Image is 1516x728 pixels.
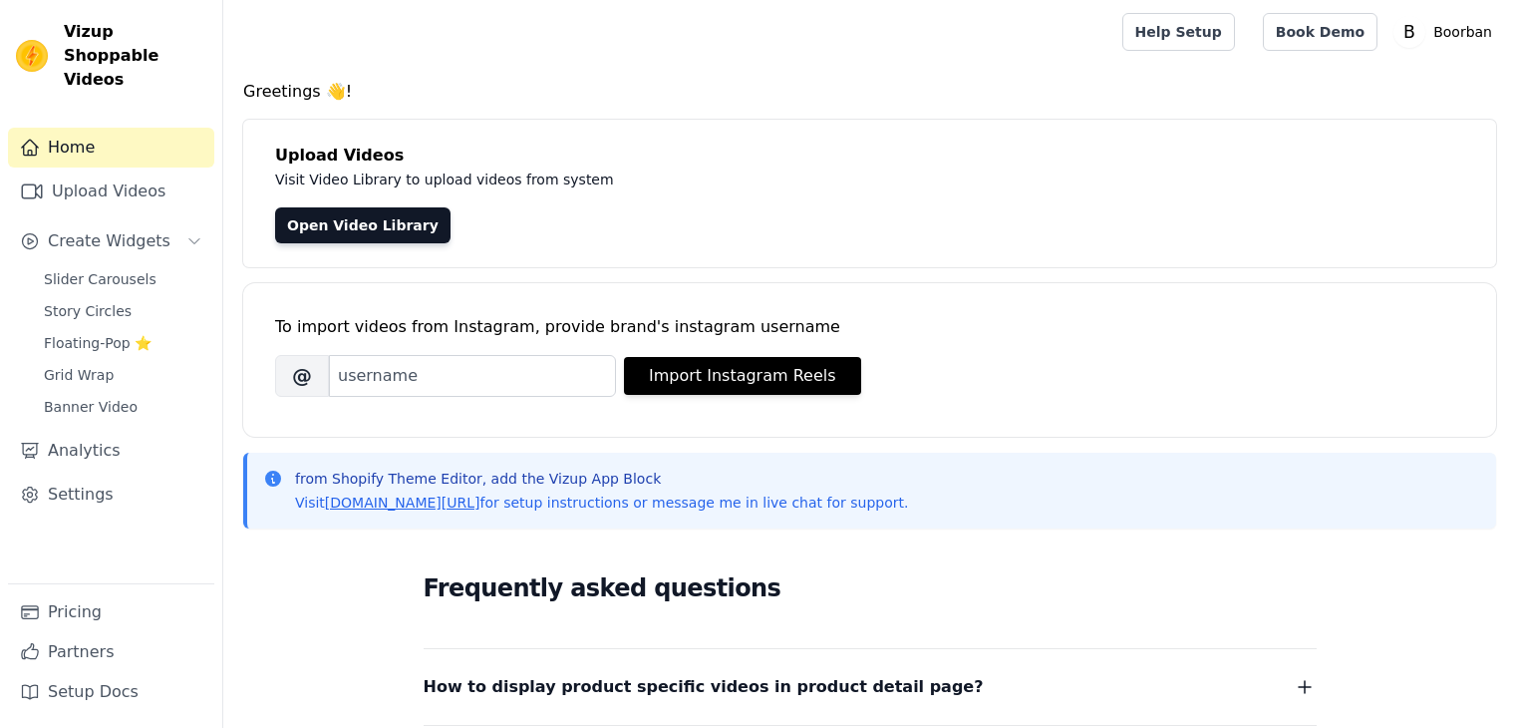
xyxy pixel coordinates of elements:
[44,269,156,289] span: Slider Carousels
[1403,22,1415,42] text: B
[32,265,214,293] a: Slider Carousels
[44,397,138,417] span: Banner Video
[48,229,170,253] span: Create Widgets
[424,568,1317,608] h2: Frequently asked questions
[295,493,908,513] p: Visit for setup instructions or message me in live chat for support.
[8,632,214,672] a: Partners
[1122,13,1235,51] a: Help Setup
[1393,14,1500,50] button: B Boorban
[275,315,1464,339] div: To import videos from Instagram, provide brand's instagram username
[44,333,152,353] span: Floating-Pop ⭐
[329,355,616,397] input: username
[325,495,480,511] a: [DOMAIN_NAME][URL]
[295,469,908,489] p: from Shopify Theme Editor, add the Vizup App Block
[8,431,214,471] a: Analytics
[243,80,1496,104] h4: Greetings 👋!
[275,168,1168,191] p: Visit Video Library to upload videos from system
[32,329,214,357] a: Floating-Pop ⭐
[1263,13,1377,51] a: Book Demo
[275,355,329,397] span: @
[64,20,206,92] span: Vizup Shoppable Videos
[275,144,1464,168] h4: Upload Videos
[8,172,214,211] a: Upload Videos
[8,128,214,168] a: Home
[16,40,48,72] img: Vizup
[32,361,214,389] a: Grid Wrap
[275,207,451,243] a: Open Video Library
[424,673,1317,701] button: How to display product specific videos in product detail page?
[32,393,214,421] a: Banner Video
[8,221,214,261] button: Create Widgets
[44,301,132,321] span: Story Circles
[8,475,214,515] a: Settings
[44,365,114,385] span: Grid Wrap
[424,673,984,701] span: How to display product specific videos in product detail page?
[1425,14,1500,50] p: Boorban
[8,592,214,632] a: Pricing
[624,357,861,395] button: Import Instagram Reels
[32,297,214,325] a: Story Circles
[8,672,214,712] a: Setup Docs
